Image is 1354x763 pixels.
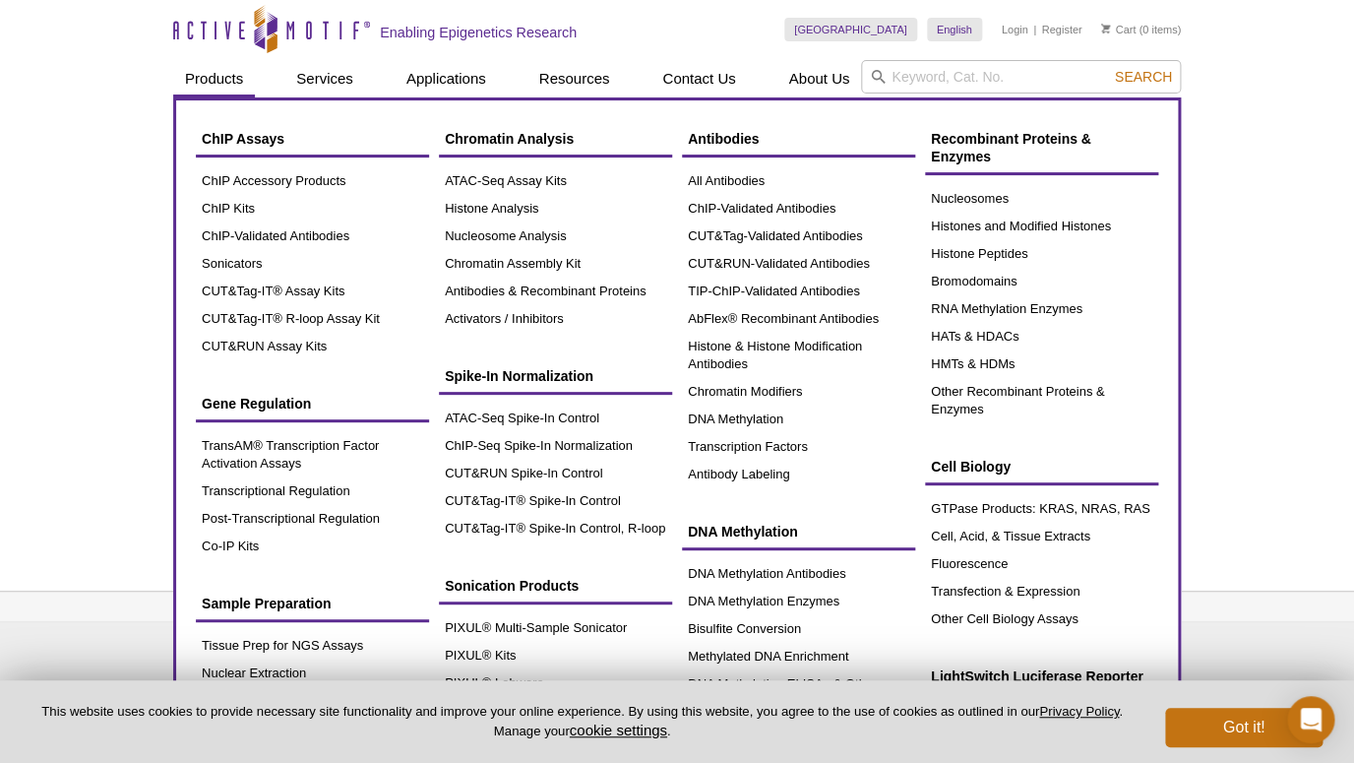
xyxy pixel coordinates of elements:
[196,385,429,422] a: Gene Regulation
[196,250,429,278] a: Sonicators
[1039,704,1119,719] a: Privacy Policy
[682,378,915,406] a: Chromatin Modifiers
[682,513,915,550] a: DNA Methylation
[682,120,915,158] a: Antibodies
[439,278,672,305] a: Antibodies & Recombinant Proteins
[777,60,862,97] a: About Us
[682,406,915,433] a: DNA Methylation
[445,368,593,384] span: Spike-In Normalization
[925,605,1158,633] a: Other Cell Biology Assays
[196,333,429,360] a: CUT&RUN Assay Kits
[1109,68,1178,86] button: Search
[196,278,429,305] a: CUT&Tag-IT® Assay Kits
[439,614,672,642] a: PIXUL® Multi-Sample Sonicator
[682,333,915,378] a: Histone & Histone Modification Antibodies
[925,350,1158,378] a: HMTs & HDMs
[682,643,915,670] a: Methylated DNA Enrichment
[439,223,672,250] a: Nucleosome Analysis
[173,60,255,97] a: Products
[196,632,429,660] a: Tissue Prep for NGS Assays
[861,60,1181,94] input: Keyword, Cat. No.
[202,596,332,611] span: Sample Preparation
[196,120,429,158] a: ChIP Assays
[196,223,429,250] a: ChIP-Validated Antibodies
[196,660,429,687] a: Nuclear Extraction
[439,487,672,515] a: CUT&Tag-IT® Spike-In Control
[682,670,915,716] a: DNA Methylation ELISAs & Other Assays
[196,533,429,560] a: Co-IP Kits
[682,560,915,588] a: DNA Methylation Antibodies
[931,131,1091,164] span: Recombinant Proteins & Enzymes
[927,18,982,41] a: English
[439,167,672,195] a: ATAC-Seq Assay Kits
[931,668,1142,702] span: LightSwitch Luciferase Reporter Assay System Reagents
[925,578,1158,605] a: Transfection & Expression
[925,658,1158,713] a: LightSwitch Luciferase Reporter Assay System Reagents
[925,448,1158,485] a: Cell Biology
[688,524,797,540] span: DNA Methylation
[1101,23,1136,36] a: Cart
[682,195,915,223] a: ChIP-Validated Antibodies
[925,268,1158,295] a: Bromodomains
[439,195,672,223] a: Histone Analysis
[650,60,747,97] a: Contact Us
[682,461,915,488] a: Antibody Labeling
[439,669,672,697] a: PIXUL® Labware
[925,550,1158,578] a: Fluorescence
[925,185,1158,213] a: Nucleosomes
[31,703,1133,740] p: This website uses cookies to provide necessary site functionality and improve your online experie...
[682,167,915,195] a: All Antibodies
[925,120,1158,175] a: Recombinant Proteins & Enzymes
[682,588,915,615] a: DNA Methylation Enzymes
[682,615,915,643] a: Bisulfite Conversion
[682,223,915,250] a: CUT&Tag-Validated Antibodies
[682,305,915,333] a: AbFlex® Recombinant Antibodies
[196,195,429,223] a: ChIP Kits
[925,240,1158,268] a: Histone Peptides
[196,167,429,195] a: ChIP Accessory Products
[439,432,672,460] a: ChIP-Seq Spike-In Normalization
[682,278,915,305] a: TIP-ChIP-Validated Antibodies
[931,459,1011,475] span: Cell Biology
[1101,24,1110,33] img: Your Cart
[682,250,915,278] a: CUT&RUN-Validated Antibodies
[1033,18,1036,41] li: |
[925,323,1158,350] a: HATs & HDACs
[439,250,672,278] a: Chromatin Assembly Kit
[1101,18,1181,41] li: (0 items)
[784,18,917,41] a: [GEOGRAPHIC_DATA]
[439,642,672,669] a: PIXUL® Kits
[527,60,622,97] a: Resources
[196,477,429,505] a: Transcriptional Regulation
[925,378,1158,423] a: Other Recombinant Proteins & Enzymes
[1002,23,1028,36] a: Login
[395,60,498,97] a: Applications
[439,515,672,542] a: CUT&Tag-IT® Spike-In Control, R-loop
[1287,696,1334,743] div: Open Intercom Messenger
[682,433,915,461] a: Transcription Factors
[925,213,1158,240] a: Histones and Modified Histones
[196,432,429,477] a: TransAM® Transcription Factor Activation Assays
[439,460,672,487] a: CUT&RUN Spike-In Control
[284,60,365,97] a: Services
[439,405,672,432] a: ATAC-Seq Spike-In Control
[925,495,1158,523] a: GTPase Products: KRAS, NRAS, RAS
[439,357,672,395] a: Spike-In Normalization
[925,295,1158,323] a: RNA Methylation Enzymes
[445,578,579,594] span: Sonication Products
[202,131,284,147] span: ChIP Assays
[439,305,672,333] a: Activators / Inhibitors
[1041,23,1081,36] a: Register
[1165,708,1323,747] button: Got it!
[380,24,577,41] h2: Enabling Epigenetics Research
[196,585,429,622] a: Sample Preparation
[196,305,429,333] a: CUT&Tag-IT® R-loop Assay Kit
[688,131,759,147] span: Antibodies
[1115,69,1172,85] span: Search
[196,505,429,533] a: Post-Transcriptional Regulation
[570,722,667,738] button: cookie settings
[439,567,672,604] a: Sonication Products
[202,396,311,412] span: Gene Regulation
[925,523,1158,550] a: Cell, Acid, & Tissue Extracts
[439,120,672,158] a: Chromatin Analysis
